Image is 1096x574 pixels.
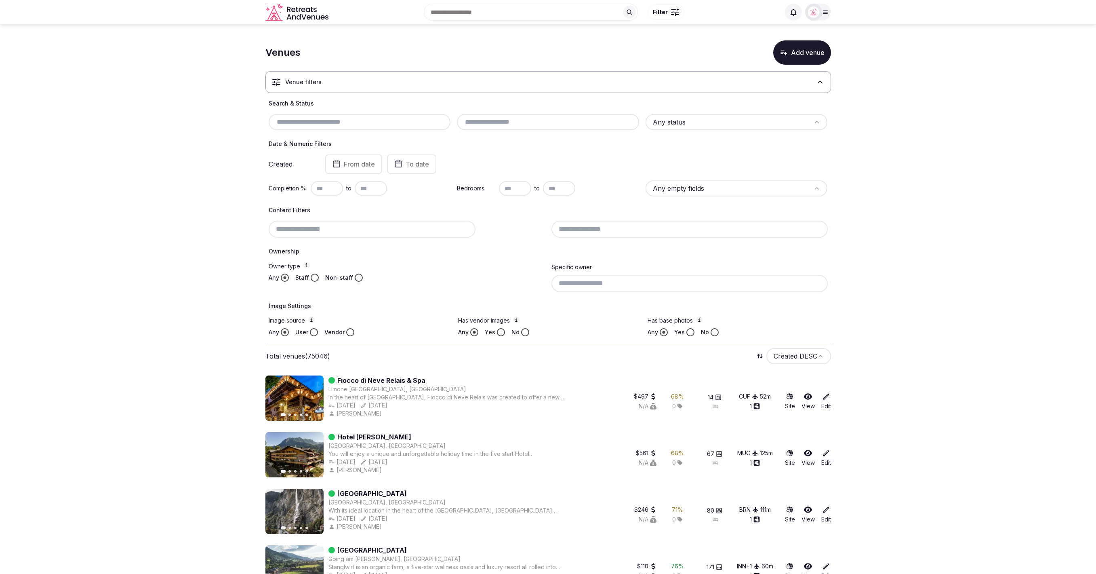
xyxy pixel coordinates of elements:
div: [PERSON_NAME] [328,409,383,418]
div: N/A [639,459,656,467]
div: [DATE] [360,458,387,466]
button: 1 [750,515,760,523]
span: to [346,184,351,192]
div: [PERSON_NAME] [328,466,383,474]
button: Has vendor images [513,317,520,323]
div: 111 m [760,506,771,514]
button: 1 [750,402,760,410]
div: In the heart of [GEOGRAPHIC_DATA], Fiocco di Neve Relais was created to offer a new vision of hos... [328,393,565,401]
button: 14 [708,393,722,401]
button: 80 [707,506,722,515]
label: Yes [485,328,495,336]
button: 71% [672,506,683,514]
div: You will enjoy a unique and unforgettable holiday time in the five start Hotel [PERSON_NAME] in [... [328,450,565,458]
button: [GEOGRAPHIC_DATA], [GEOGRAPHIC_DATA] [328,498,446,506]
h4: Date & Numeric Filters [269,140,828,148]
img: Featured image for Hotel Franks [265,432,324,477]
button: Image source [308,317,315,323]
span: Filter [653,8,668,16]
button: Go to slide 1 [280,470,286,473]
label: User [295,328,308,336]
label: Has base photos [648,317,827,325]
a: Site [785,449,795,467]
div: 76 % [671,562,684,570]
span: 171 [707,563,714,571]
button: 125m [760,449,773,457]
button: BRN [739,506,759,514]
button: [PERSON_NAME] [328,523,383,531]
div: INN +1 [737,562,760,570]
span: to [534,184,540,192]
button: [DATE] [360,515,387,523]
button: Go to slide 1 [280,526,286,530]
div: 125 m [760,449,773,457]
span: 80 [707,506,714,515]
button: MUC [737,449,758,457]
button: Go to slide 2 [288,414,291,416]
div: 1 [750,459,760,467]
span: To date [406,160,429,168]
label: Any [269,328,279,336]
div: [GEOGRAPHIC_DATA], [GEOGRAPHIC_DATA] [328,442,446,450]
div: With its ideal location in the heart of the [GEOGRAPHIC_DATA], [GEOGRAPHIC_DATA] offers you speci... [328,506,565,515]
div: 60 m [762,562,773,570]
button: Go to slide 5 [305,527,308,529]
h4: Content Filters [269,206,828,214]
a: View [801,449,815,467]
button: Go to slide 2 [288,470,291,473]
button: Go to slide 1 [280,413,286,416]
button: Going am [PERSON_NAME], [GEOGRAPHIC_DATA] [328,555,461,563]
label: Any [458,328,469,336]
button: Go to slide 3 [294,470,297,473]
a: [GEOGRAPHIC_DATA] [337,489,407,498]
div: 68 % [671,449,684,457]
span: 0 [672,515,676,523]
button: Go to slide 5 [305,470,308,473]
button: Go to slide 4 [300,414,302,416]
label: Any [648,328,658,336]
button: $246 [634,506,656,514]
button: Go to slide 4 [300,470,302,473]
label: Any [269,274,279,282]
button: [DATE] [328,401,356,409]
button: [DATE] [328,515,356,523]
button: Add venue [773,40,831,65]
button: N/A [639,402,656,410]
label: No [511,328,520,336]
button: CUF [739,393,758,401]
div: 52 m [760,393,771,401]
a: View [801,506,815,523]
label: Vendor [324,328,345,336]
a: Edit [821,506,831,523]
label: Completion % [269,184,307,192]
button: 171 [707,563,722,571]
label: Bedrooms [457,184,496,192]
div: [DATE] [360,401,387,409]
button: To date [387,154,436,174]
h3: Venue filters [285,78,322,86]
label: Yes [674,328,685,336]
a: Site [785,506,795,523]
a: Fiocco di Neve Relais & Spa [337,376,425,385]
a: [GEOGRAPHIC_DATA] [337,545,407,555]
div: 68 % [671,393,684,401]
img: miaceralde [808,6,819,18]
label: Image source [269,317,448,325]
button: 67 [707,450,722,458]
span: 14 [708,393,713,401]
p: Total venues (75046) [265,352,330,361]
img: Featured image for Braunbär Hotel & Spa [265,489,324,534]
button: Owner type [303,262,310,268]
div: $497 [634,393,656,401]
div: N/A [639,515,656,523]
button: $110 [637,562,656,570]
label: Created [269,161,314,167]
